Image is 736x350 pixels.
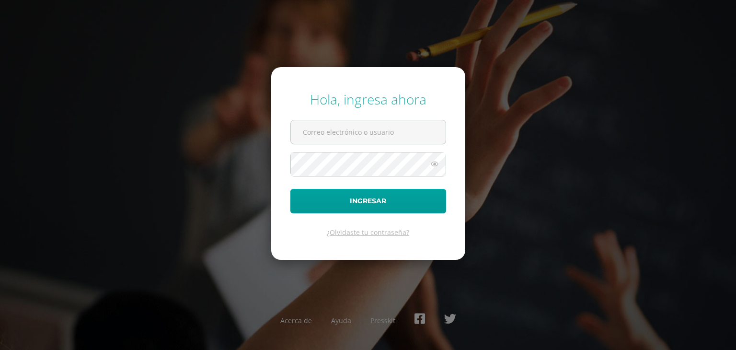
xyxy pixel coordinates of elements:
a: ¿Olvidaste tu contraseña? [327,228,409,237]
a: Acerca de [280,316,312,325]
input: Correo electrónico o usuario [291,120,446,144]
button: Ingresar [290,189,446,213]
div: Hola, ingresa ahora [290,90,446,108]
a: Ayuda [331,316,351,325]
a: Presskit [370,316,395,325]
